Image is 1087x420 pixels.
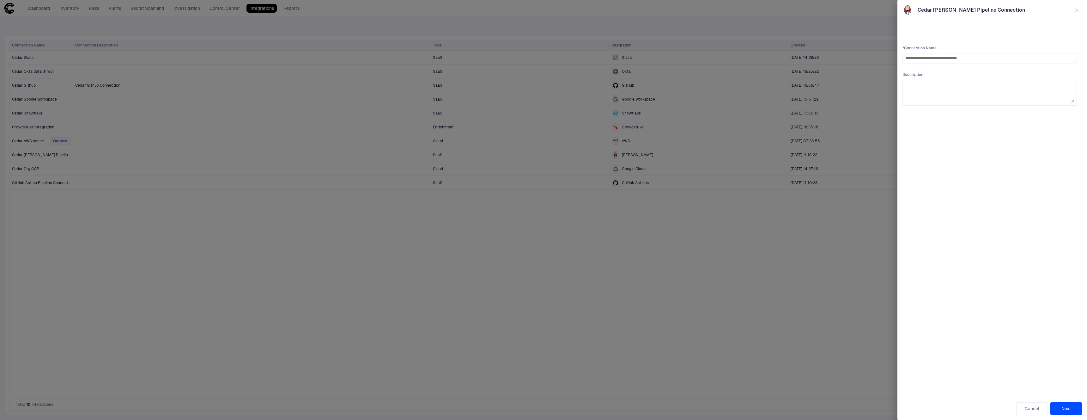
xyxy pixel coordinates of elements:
span: Cedar [PERSON_NAME] Pipeline Connection [918,7,1025,13]
span: Connection Name : [902,46,1077,51]
span: Description : [902,72,1077,77]
button: Next [1050,402,1082,415]
div: Jenkins [902,5,913,15]
button: Cancel [1016,402,1048,415]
